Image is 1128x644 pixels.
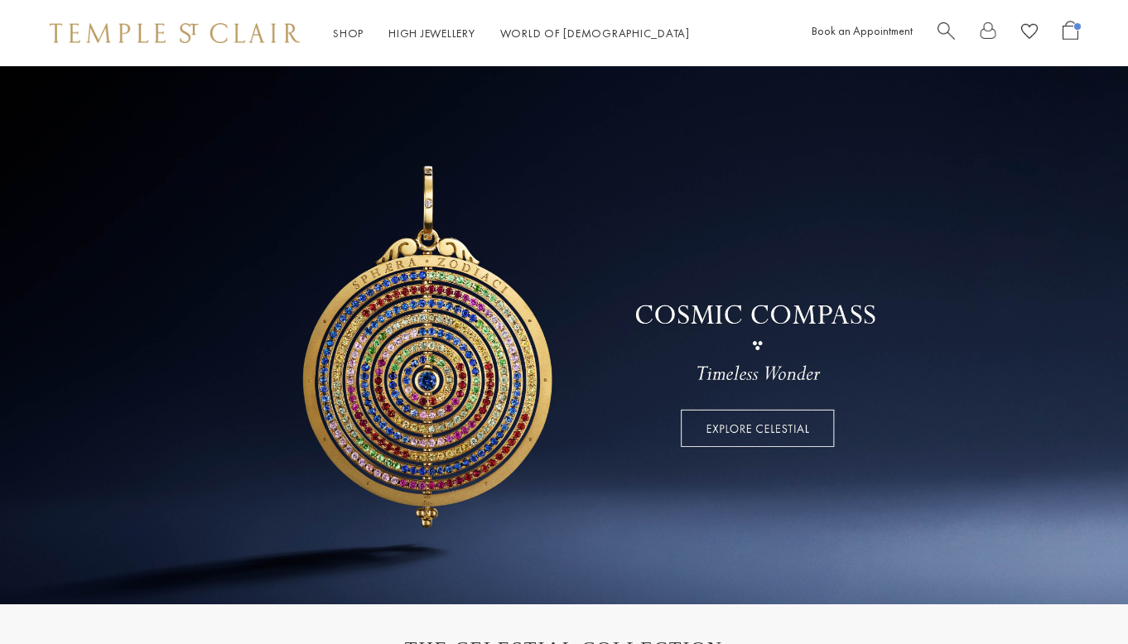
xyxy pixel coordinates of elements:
[333,23,690,44] nav: Main navigation
[1063,21,1078,46] a: Open Shopping Bag
[50,23,300,43] img: Temple St. Clair
[500,26,690,41] a: World of [DEMOGRAPHIC_DATA]World of [DEMOGRAPHIC_DATA]
[1045,566,1111,627] iframe: Gorgias live chat messenger
[938,21,955,46] a: Search
[333,26,364,41] a: ShopShop
[1021,21,1038,46] a: View Wishlist
[812,23,913,38] a: Book an Appointment
[388,26,475,41] a: High JewelleryHigh Jewellery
